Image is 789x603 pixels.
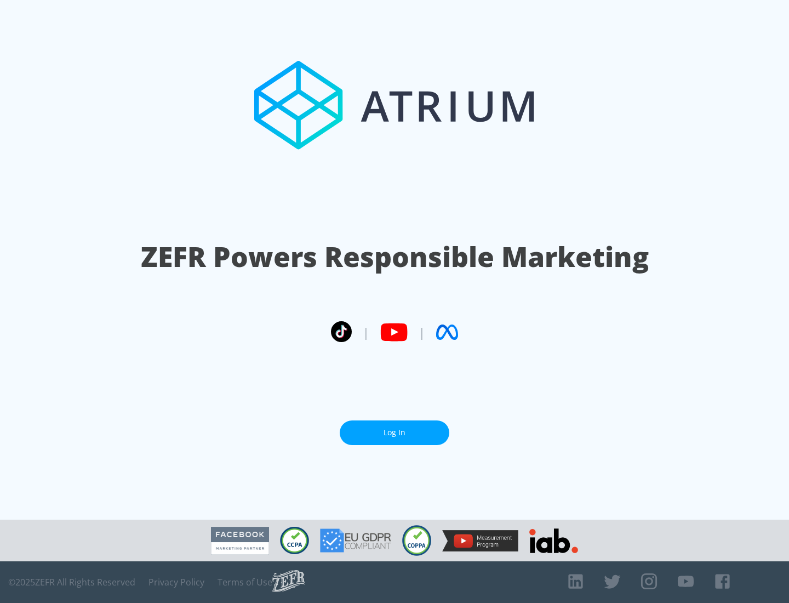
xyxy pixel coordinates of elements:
img: COPPA Compliant [402,525,431,556]
img: GDPR Compliant [320,528,391,553]
img: YouTube Measurement Program [442,530,518,551]
span: © 2025 ZEFR All Rights Reserved [8,577,135,588]
a: Log In [340,420,449,445]
h1: ZEFR Powers Responsible Marketing [141,238,649,276]
img: CCPA Compliant [280,527,309,554]
span: | [363,324,369,340]
span: | [419,324,425,340]
img: Facebook Marketing Partner [211,527,269,555]
a: Terms of Use [218,577,272,588]
img: IAB [529,528,578,553]
a: Privacy Policy [148,577,204,588]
